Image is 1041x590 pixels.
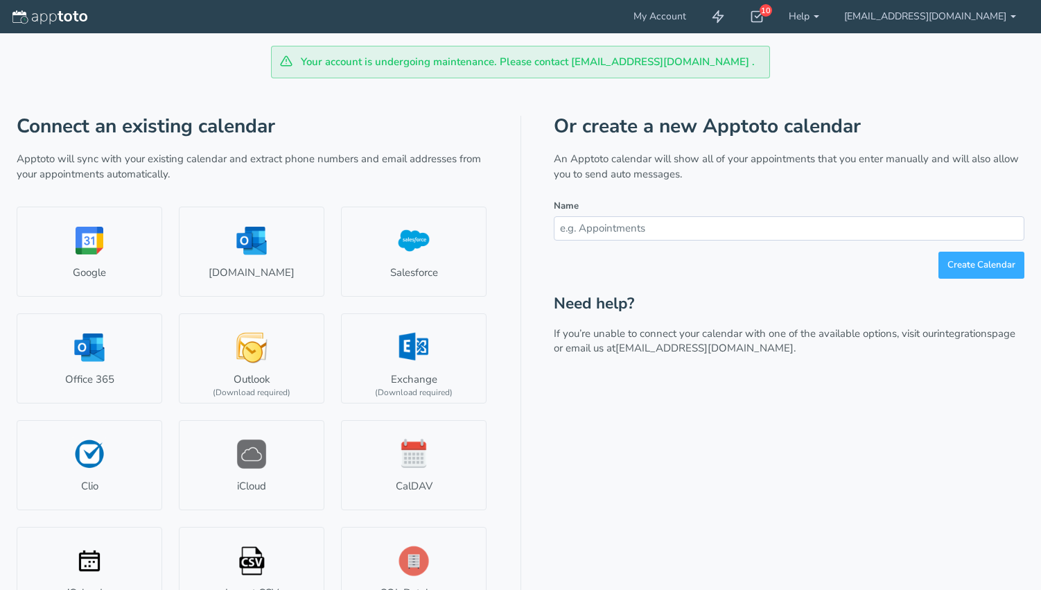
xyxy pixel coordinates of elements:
[554,116,1024,137] h1: Or create a new Apptoto calendar
[271,46,770,78] div: Your account is undergoing maintenance. Please contact [EMAIL_ADDRESS][DOMAIN_NAME] .
[17,116,487,137] h1: Connect an existing calendar
[341,420,487,510] a: CalDAV
[179,207,324,297] a: [DOMAIN_NAME]
[554,327,1024,356] p: If you’re unable to connect your calendar with one of the available options, visit our page or em...
[17,420,162,510] a: Clio
[179,313,324,404] a: Outlook
[554,295,1024,313] h2: Need help?
[17,152,487,182] p: Apptoto will sync with your existing calendar and extract phone numbers and email addresses from ...
[341,313,487,404] a: Exchange
[554,216,1024,241] input: e.g. Appointments
[554,152,1024,182] p: An Apptoto calendar will show all of your appointments that you enter manually and will also allo...
[341,207,487,297] a: Salesforce
[375,387,453,399] div: (Download required)
[615,341,796,355] a: [EMAIL_ADDRESS][DOMAIN_NAME].
[554,200,579,213] label: Name
[213,387,290,399] div: (Download required)
[17,313,162,404] a: Office 365
[760,4,772,17] div: 10
[12,10,87,24] img: logo-apptoto--white.svg
[17,207,162,297] a: Google
[938,252,1024,279] button: Create Calendar
[937,327,992,340] a: integrations
[179,420,324,510] a: iCloud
